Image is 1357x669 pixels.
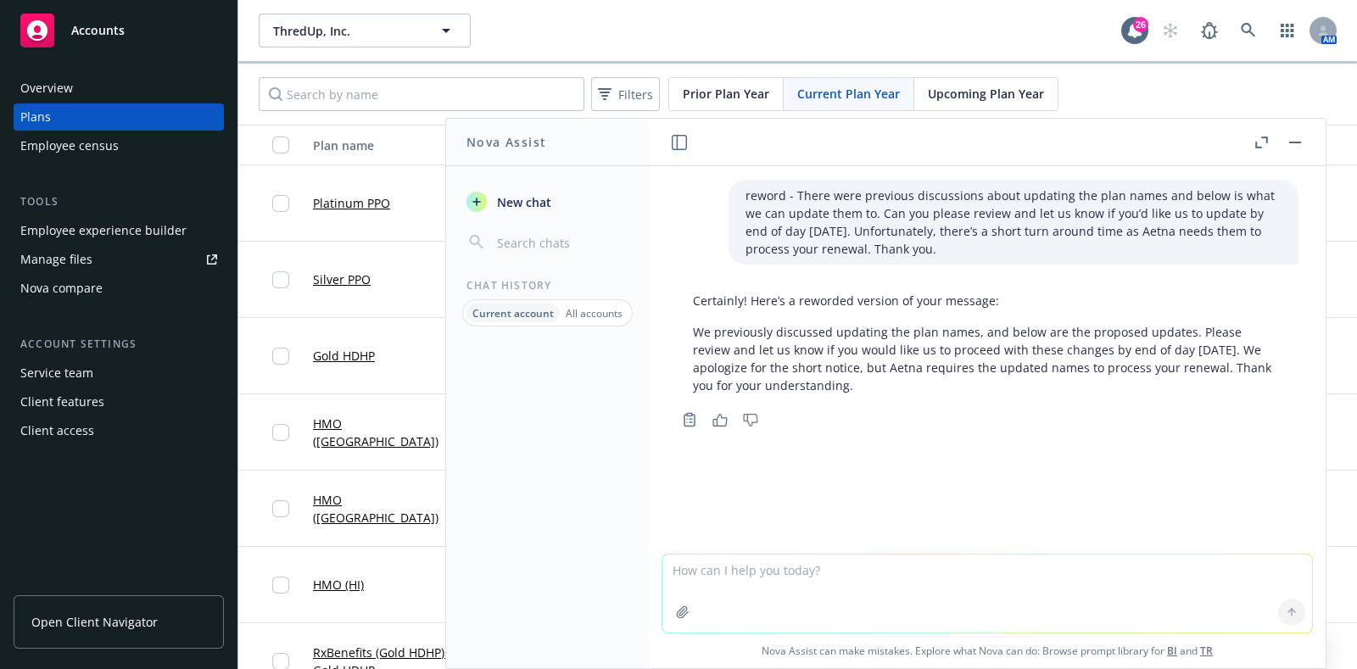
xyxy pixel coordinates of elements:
input: Search chats [494,231,628,254]
div: Client access [20,417,94,444]
div: Employee experience builder [20,217,187,244]
span: Upcoming Plan Year [928,85,1044,103]
svg: Copy to clipboard [682,412,697,427]
span: Filters [595,82,656,107]
a: Service team [14,360,224,387]
a: Start snowing [1153,14,1187,47]
a: Platinum PPO [313,194,390,212]
button: New chat [460,187,635,217]
a: Client access [14,417,224,444]
span: Open Client Navigator [31,613,158,631]
button: Filters [591,77,660,111]
input: Search by name [259,77,584,111]
div: Service team [20,360,93,387]
a: Accounts [14,7,224,54]
span: New chat [494,193,551,211]
a: HMO ([GEOGRAPHIC_DATA]) [313,415,469,450]
div: Account settings [14,336,224,353]
h1: Nova Assist [466,133,546,151]
a: Silver PPO [313,270,371,288]
a: Employee census [14,132,224,159]
div: Client features [20,388,104,415]
input: Toggle Row Selected [272,271,289,288]
span: Nova Assist can make mistakes. Explore what Nova can do: Browse prompt library for and [656,633,1319,668]
p: Current account [472,306,554,321]
a: HMO (HI) [313,576,364,594]
p: We previously discussed updating the plan names, and below are the proposed updates. Please revie... [693,323,1282,394]
span: Accounts [71,24,125,37]
input: Select all [272,137,289,153]
div: Overview [20,75,73,102]
a: Nova compare [14,275,224,302]
button: ThredUp, Inc. [259,14,471,47]
div: Plan name [313,137,450,154]
a: BI [1167,644,1177,658]
a: Client features [14,388,224,415]
div: 26 [1133,17,1148,32]
a: Employee experience builder [14,217,224,244]
input: Toggle Row Selected [272,348,289,365]
div: Tools [14,193,224,210]
div: Chat History [446,278,649,293]
p: Certainly! Here’s a reworded version of your message: [693,292,1282,309]
button: Plan name [306,125,476,165]
a: Plans [14,103,224,131]
div: Nova compare [20,275,103,302]
a: Gold HDHP [313,347,375,365]
a: Report a Bug [1192,14,1226,47]
a: HMO ([GEOGRAPHIC_DATA]) [313,491,469,527]
span: ThredUp, Inc. [273,22,420,40]
a: Switch app [1270,14,1304,47]
a: Overview [14,75,224,102]
span: Filters [618,86,653,103]
span: Current Plan Year [797,85,900,103]
div: Plans [20,103,51,131]
a: Search [1231,14,1265,47]
div: Employee census [20,132,119,159]
input: Toggle Row Selected [272,195,289,212]
div: Manage files [20,246,92,273]
input: Toggle Row Selected [272,500,289,517]
a: TR [1200,644,1213,658]
button: Thumbs down [737,408,764,432]
input: Toggle Row Selected [272,424,289,441]
p: reword - There were previous discussions about updating the plan names and below is what we can u... [746,187,1282,258]
p: All accounts [566,306,623,321]
input: Toggle Row Selected [272,577,289,594]
a: Manage files [14,246,224,273]
span: Prior Plan Year [683,85,769,103]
